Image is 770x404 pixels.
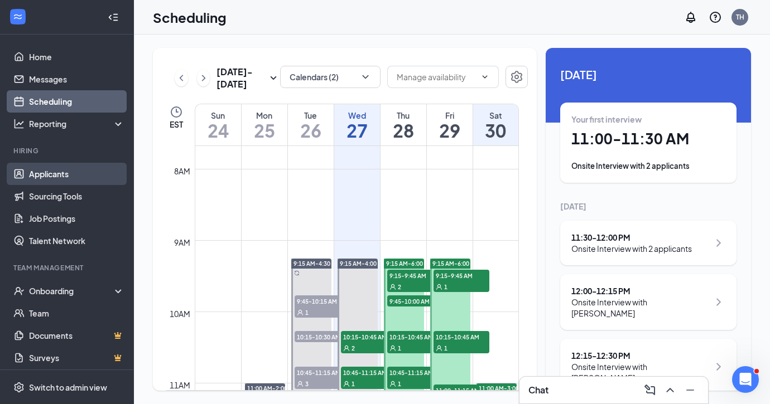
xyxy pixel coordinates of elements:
svg: Collapse [108,12,119,23]
h3: Chat [528,384,548,396]
a: August 24, 2025 [195,104,241,145]
h1: Scheduling [153,8,227,27]
a: Scheduling [29,90,124,113]
svg: Sync [294,270,300,276]
div: Team Management [13,263,122,272]
span: 1 [398,344,401,352]
span: 9:15-9:45 AM [434,270,489,281]
span: 9:15 AM-6:00 PM [432,260,479,267]
div: Onsite Interview with 2 applicants [571,160,725,172]
h1: 28 [381,121,426,140]
svg: Settings [510,70,523,84]
div: 9am [172,236,192,249]
span: 1 [444,344,447,352]
div: Onsite Interview with [PERSON_NAME] [571,361,709,383]
a: August 29, 2025 [427,104,473,145]
span: 3 [305,380,309,388]
svg: ChevronLeft [176,71,187,85]
span: 10:45-11:15 AM [387,367,443,378]
span: [DATE] [560,66,737,83]
a: August 27, 2025 [334,104,380,145]
span: 11:00 AM-2:00 PM [247,384,297,392]
svg: ChevronUp [663,383,677,397]
h1: 11:00 - 11:30 AM [571,129,725,148]
iframe: Intercom live chat [732,366,759,393]
div: Onboarding [29,285,115,296]
div: Onsite Interview with [PERSON_NAME] [571,296,709,319]
span: 11:00 AM-3:00 PM [479,384,528,392]
span: 1 [352,380,355,388]
div: TH [736,12,744,22]
svg: QuestionInfo [709,11,722,24]
span: 10:15-10:45 AM [341,331,397,342]
div: Thu [381,110,426,121]
a: Settings [506,66,528,90]
div: Reporting [29,118,125,129]
span: 10:45-11:15 AM [295,367,350,378]
div: Sun [195,110,241,121]
svg: WorkstreamLogo [12,11,23,22]
div: 12:15 - 12:30 PM [571,350,709,361]
span: 1 [444,283,447,291]
h1: 25 [242,121,287,140]
a: Home [29,46,124,68]
button: Minimize [681,381,699,399]
svg: ChevronRight [198,71,209,85]
svg: Minimize [684,383,697,397]
h1: 24 [195,121,241,140]
svg: User [389,284,396,290]
svg: User [389,345,396,352]
svg: Analysis [13,118,25,129]
div: Tue [288,110,334,121]
div: 11am [167,379,192,391]
svg: ChevronDown [360,71,371,82]
a: August 28, 2025 [381,104,426,145]
span: 9:45-10:15 AM [295,295,350,306]
span: 10:15-10:30 AM [295,331,350,342]
div: Mon [242,110,287,121]
button: ChevronRight [197,70,210,86]
div: 10am [167,308,192,320]
input: Manage availability [397,71,476,83]
span: EST [170,119,183,130]
a: August 26, 2025 [288,104,334,145]
svg: ComposeMessage [643,383,657,397]
h3: [DATE] - [DATE] [216,66,267,90]
div: [DATE] [560,201,737,212]
svg: User [343,381,350,387]
div: Switch to admin view [29,382,107,393]
span: 10:15-10:45 AM [387,331,443,342]
div: Onsite Interview with 2 applicants [571,243,692,254]
a: Team [29,302,124,324]
button: ComposeMessage [641,381,659,399]
a: DocumentsCrown [29,324,124,347]
span: 9:45-10:00 AM [387,295,443,306]
span: 10:15-10:45 AM [434,331,489,342]
span: 2 [352,344,355,352]
svg: ChevronDown [480,72,489,81]
h1: 29 [427,121,473,140]
h1: 27 [334,121,380,140]
a: SurveysCrown [29,347,124,369]
span: 1 [305,309,309,317]
a: Talent Network [29,230,124,252]
svg: User [297,381,304,387]
svg: Settings [13,382,25,393]
span: 9:15 AM-6:00 PM [386,260,432,267]
svg: UserCheck [13,285,25,296]
a: Applicants [29,163,124,185]
div: Hiring [13,146,122,155]
svg: Clock [170,105,183,119]
svg: Notifications [684,11,697,24]
div: Sat [473,110,519,121]
span: 9:15 AM-4:00 PM [340,260,386,267]
div: 11:30 - 12:00 PM [571,232,692,243]
span: 11:00-11:15 AM [434,384,489,396]
a: Messages [29,68,124,90]
svg: User [343,345,350,352]
div: 8am [172,165,192,177]
span: 10:45-11:15 AM [341,367,397,378]
a: Sourcing Tools [29,185,124,207]
a: Job Postings [29,207,124,230]
svg: User [436,345,442,352]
